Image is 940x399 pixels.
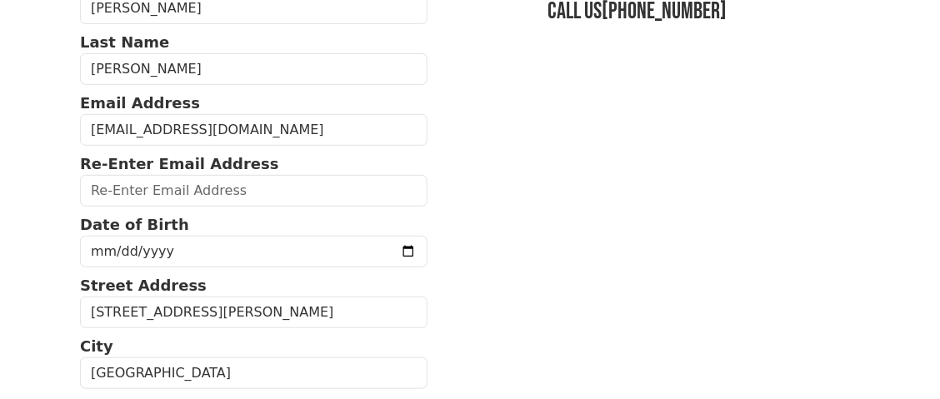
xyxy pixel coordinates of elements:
input: Email Address [80,114,427,146]
input: Street Address [80,297,427,328]
strong: Re-Enter Email Address [80,155,279,172]
strong: City [80,337,113,355]
strong: Last Name [80,33,169,51]
strong: Email Address [80,94,200,112]
input: City [80,357,427,389]
input: Re-Enter Email Address [80,175,427,207]
input: Last Name [80,53,427,85]
strong: Date of Birth [80,216,189,233]
strong: Street Address [80,277,207,294]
